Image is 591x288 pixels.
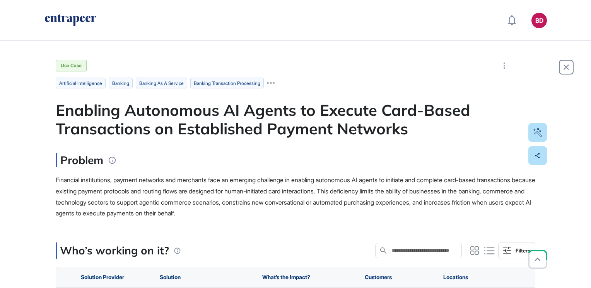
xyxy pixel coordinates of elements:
p: Who’s working on it? [60,242,169,259]
span: Locations [443,274,468,280]
span: Financial institutions, payment networks and merchants face an emerging challenge in enabling aut... [56,176,535,217]
button: Filters [498,242,535,259]
a: entrapeer-logo [44,14,97,27]
div: Enabling Autonomous AI Agents to Execute Card-Based Transactions on Established Payment Networks [56,101,535,138]
h3: Problem [56,153,103,167]
li: banking as a service [136,78,187,88]
li: artificial intelligence [56,78,106,88]
span: What’s the Impact? [262,274,310,280]
button: BD [531,13,547,28]
span: Customers [365,274,392,280]
div: Use Case [56,60,87,71]
li: banking [109,78,133,88]
div: Filters [516,247,530,254]
span: Solution [160,274,181,280]
span: Solution Provider [81,274,124,280]
li: banking transaction processing [190,78,264,88]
